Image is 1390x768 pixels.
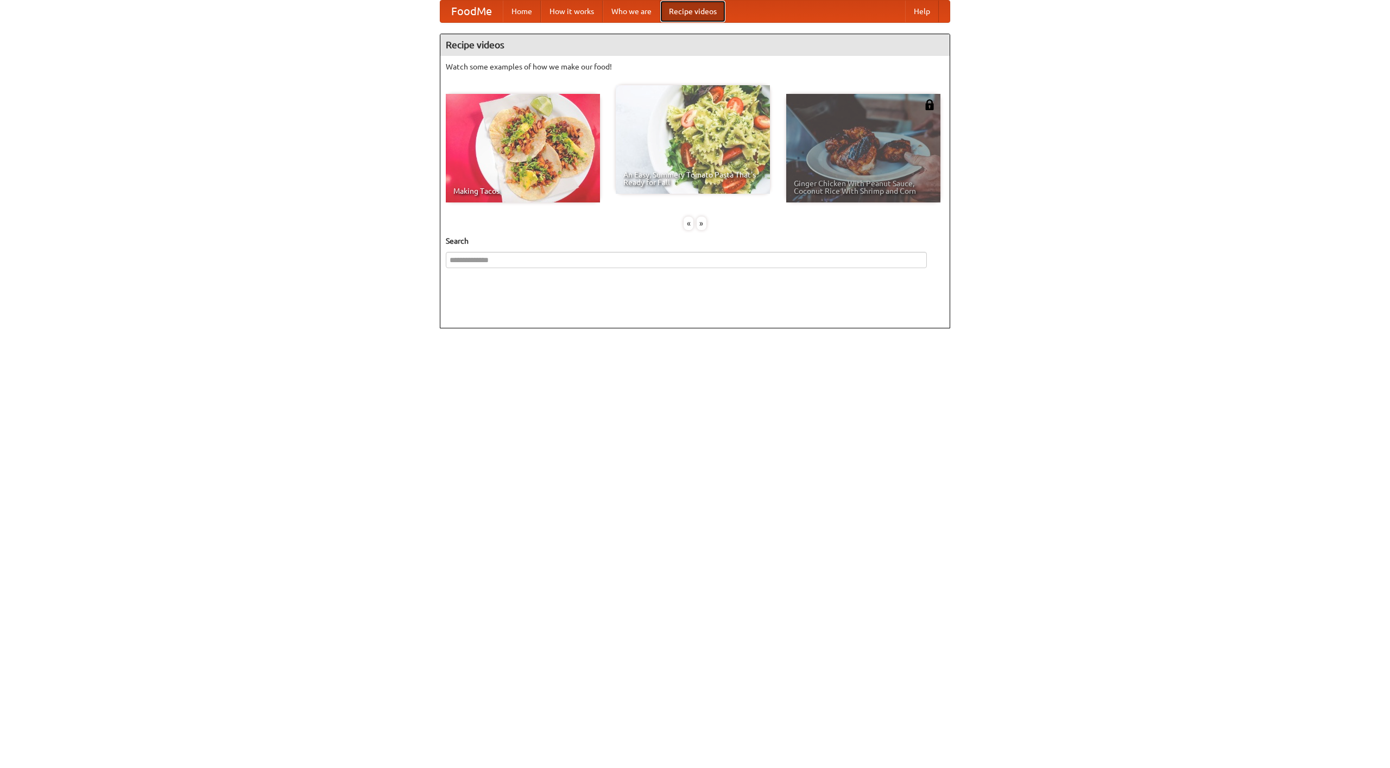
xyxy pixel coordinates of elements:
h4: Recipe videos [440,34,950,56]
a: Help [905,1,939,22]
h5: Search [446,236,944,246]
div: « [684,217,693,230]
a: How it works [541,1,603,22]
img: 483408.png [924,99,935,110]
a: Recipe videos [660,1,725,22]
p: Watch some examples of how we make our food! [446,61,944,72]
a: Home [503,1,541,22]
span: An Easy, Summery Tomato Pasta That's Ready for Fall [623,171,762,186]
a: FoodMe [440,1,503,22]
a: An Easy, Summery Tomato Pasta That's Ready for Fall [616,85,770,194]
div: » [697,217,706,230]
a: Making Tacos [446,94,600,202]
a: Who we are [603,1,660,22]
span: Making Tacos [453,187,592,195]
